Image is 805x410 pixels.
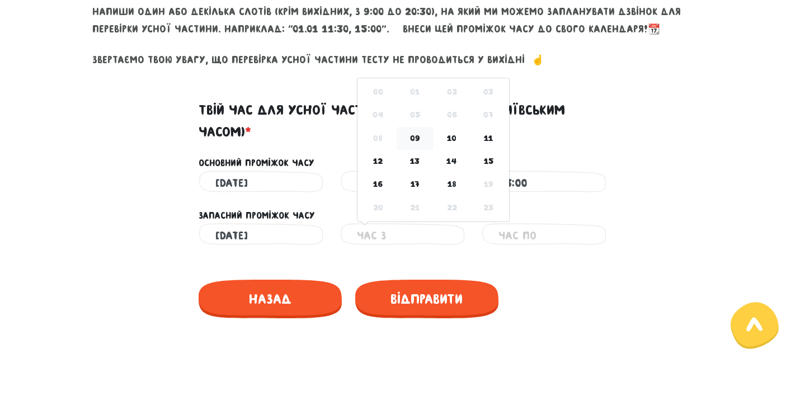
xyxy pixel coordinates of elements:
[470,127,507,150] td: 11
[397,196,434,219] td: 21
[215,223,307,248] input: Дата
[470,173,507,196] td: 19
[199,280,342,318] span: Назад
[355,280,498,318] span: Відправити
[190,156,615,171] div: Основний проміжок часу
[360,196,397,219] td: 20
[434,196,470,219] td: 22
[397,103,434,126] td: 05
[434,103,470,126] td: 06
[92,3,713,38] p: Напиши один або декілька слотів (КРІМ ВИХІДНИХ, з 9:00 до 20:30), на який ми можемо запланувати д...
[470,81,507,103] td: 03
[360,173,397,196] td: 16
[199,100,607,143] label: Твій час для усної частини (вибери слот за київським часом)
[92,51,713,69] p: Звертаємо твою увагу, що перевірка усної частини тесту не проводиться у вихідні ☝
[360,103,397,126] td: 04
[397,127,434,150] td: 09
[397,81,434,103] td: 01
[190,209,615,223] div: Запасний проміжок часу
[434,127,470,150] td: 10
[470,150,507,173] td: 15
[360,81,397,103] td: 00
[498,171,590,196] input: Час по
[470,103,507,126] td: 07
[397,150,434,173] td: 13
[357,223,448,248] input: Час з
[360,150,397,173] td: 12
[434,173,470,196] td: 18
[434,150,470,173] td: 14
[498,223,590,248] input: Час по
[360,127,397,150] td: 08
[434,81,470,103] td: 02
[215,171,307,196] input: Дата
[470,196,507,219] td: 23
[397,173,434,196] td: 17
